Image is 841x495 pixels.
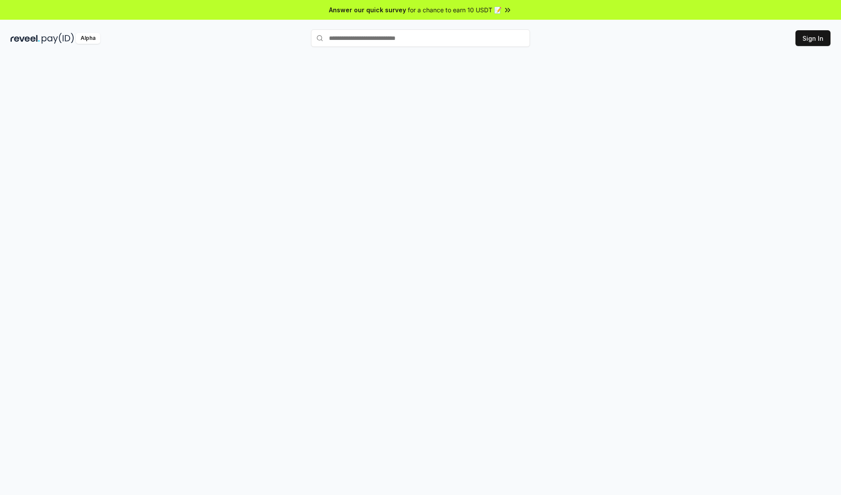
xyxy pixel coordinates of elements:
span: for a chance to earn 10 USDT 📝 [408,5,502,14]
span: Answer our quick survey [329,5,406,14]
button: Sign In [795,30,830,46]
img: pay_id [42,33,74,44]
div: Alpha [76,33,100,44]
img: reveel_dark [11,33,40,44]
